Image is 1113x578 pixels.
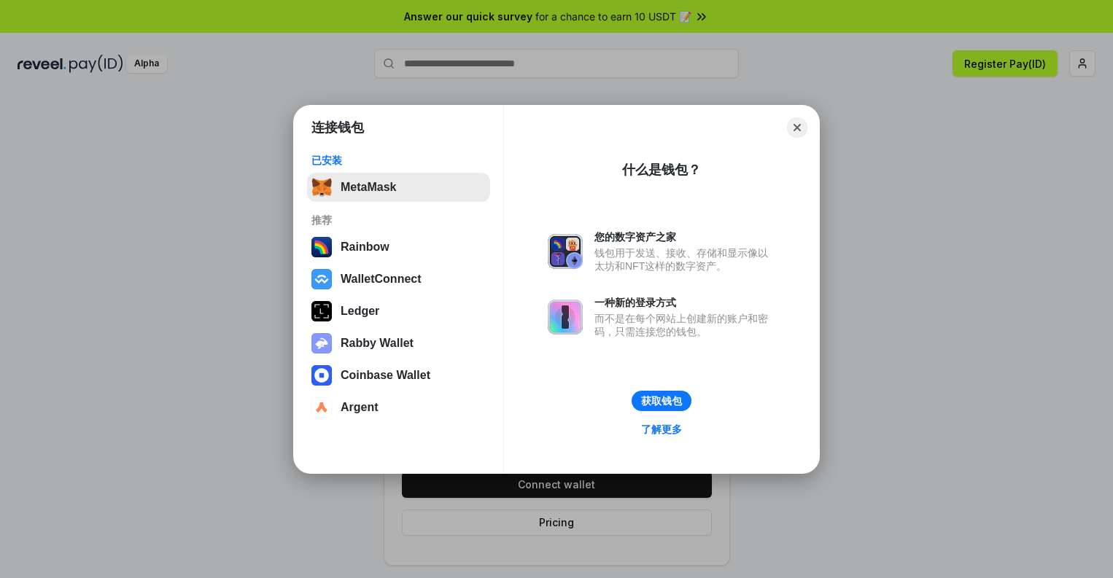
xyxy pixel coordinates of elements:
div: 钱包用于发送、接收、存储和显示像以太坊和NFT这样的数字资产。 [594,246,775,273]
div: 而不是在每个网站上创建新的账户和密码，只需连接您的钱包。 [594,312,775,338]
div: WalletConnect [341,273,422,286]
img: svg+xml,%3Csvg%20xmlns%3D%22http%3A%2F%2Fwww.w3.org%2F2000%2Fsvg%22%20fill%3D%22none%22%20viewBox... [311,333,332,354]
img: svg+xml,%3Csvg%20width%3D%22120%22%20height%3D%22120%22%20viewBox%3D%220%200%20120%20120%22%20fil... [311,237,332,257]
button: Coinbase Wallet [307,361,490,390]
div: 获取钱包 [641,394,682,407]
img: svg+xml,%3Csvg%20xmlns%3D%22http%3A%2F%2Fwww.w3.org%2F2000%2Fsvg%22%20fill%3D%22none%22%20viewBox... [548,300,583,335]
button: 获取钱包 [632,391,691,411]
img: svg+xml,%3Csvg%20width%3D%2228%22%20height%3D%2228%22%20viewBox%3D%220%200%2028%2028%22%20fill%3D... [311,269,332,289]
div: 一种新的登录方式 [594,296,775,309]
div: MetaMask [341,181,396,194]
img: svg+xml,%3Csvg%20width%3D%2228%22%20height%3D%2228%22%20viewBox%3D%220%200%2028%2028%22%20fill%3D... [311,397,332,418]
button: Rainbow [307,233,490,262]
div: Rainbow [341,241,389,254]
button: Argent [307,393,490,422]
button: WalletConnect [307,265,490,294]
div: Ledger [341,305,379,318]
button: MetaMask [307,173,490,202]
div: 您的数字资产之家 [594,230,775,243]
div: Rabby Wallet [341,337,414,350]
div: Coinbase Wallet [341,369,430,382]
a: 了解更多 [632,420,691,439]
img: svg+xml,%3Csvg%20xmlns%3D%22http%3A%2F%2Fwww.w3.org%2F2000%2Fsvg%22%20width%3D%2228%22%20height%3... [311,301,332,321]
img: svg+xml,%3Csvg%20fill%3D%22none%22%20height%3D%2233%22%20viewBox%3D%220%200%2035%2033%22%20width%... [311,177,332,198]
button: Ledger [307,297,490,326]
img: svg+xml,%3Csvg%20xmlns%3D%22http%3A%2F%2Fwww.w3.org%2F2000%2Fsvg%22%20fill%3D%22none%22%20viewBox... [548,234,583,269]
div: 什么是钱包？ [622,161,701,179]
button: Close [787,117,807,138]
h1: 连接钱包 [311,119,364,136]
div: 推荐 [311,214,486,227]
img: svg+xml,%3Csvg%20width%3D%2228%22%20height%3D%2228%22%20viewBox%3D%220%200%2028%2028%22%20fill%3D... [311,365,332,386]
button: Rabby Wallet [307,329,490,358]
div: 已安装 [311,154,486,167]
div: Argent [341,401,379,414]
div: 了解更多 [641,423,682,436]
